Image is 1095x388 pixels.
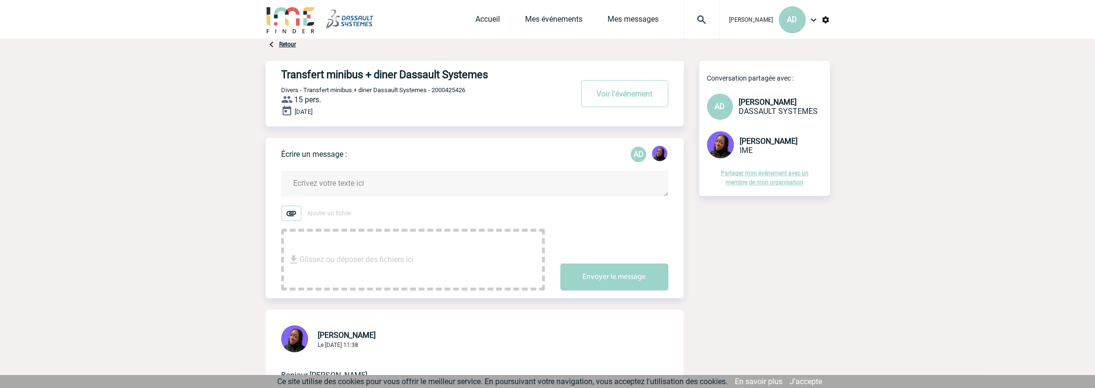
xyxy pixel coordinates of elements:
[631,147,646,162] p: AD
[281,69,544,81] h4: Transfert minibus + diner Dassault Systemes
[288,254,299,265] img: file_download.svg
[652,146,667,161] img: 131349-0.png
[307,210,351,217] span: Ajouter un fichier
[295,108,312,115] span: [DATE]
[740,146,753,155] span: IME
[294,95,321,104] span: 15 pers.
[560,263,668,291] button: Envoyer le message
[739,107,818,116] span: DASSAULT SYSTEMES
[740,137,798,146] span: [PERSON_NAME]
[581,80,668,107] button: Voir l'événement
[318,342,358,348] span: Le [DATE] 11:38
[631,147,646,162] div: Anne-Catherine DELECROIX
[318,331,376,340] span: [PERSON_NAME]
[707,131,734,158] img: 131349-0.png
[279,41,296,48] a: Retour
[281,150,347,159] p: Écrire un message :
[715,102,725,111] span: AD
[739,97,797,107] span: [PERSON_NAME]
[281,86,465,94] span: Divers - Transfert minibus + diner Dassault Systemes - 2000425426
[266,6,316,33] img: IME-Finder
[735,377,783,386] a: En savoir plus
[790,377,822,386] a: J'accepte
[721,170,809,186] a: Partager mon événement avec un membre de mon organisation
[475,14,500,28] a: Accueil
[787,15,797,24] span: AD
[729,16,773,23] span: [PERSON_NAME]
[608,14,659,28] a: Mes messages
[707,74,830,82] p: Conversation partagée avec :
[525,14,582,28] a: Mes événements
[299,236,414,284] span: Glissez ou déposer des fichiers ici
[281,325,308,352] img: 131349-0.png
[652,146,667,163] div: Tabaski THIAM
[277,377,728,386] span: Ce site utilise des cookies pour vous offrir le meilleur service. En poursuivant votre navigation...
